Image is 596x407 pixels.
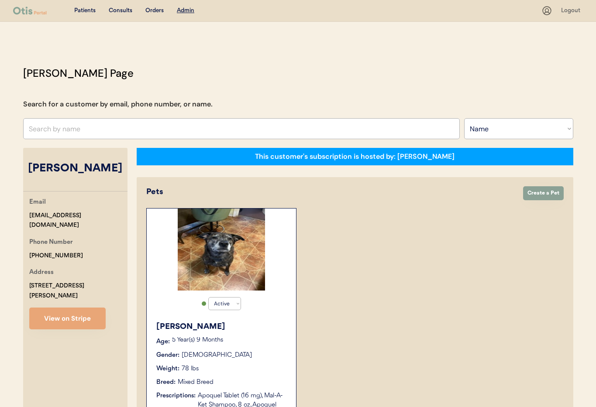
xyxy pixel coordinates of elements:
div: This customer's subscription is hosted by: [PERSON_NAME] [255,152,455,161]
div: Phone Number [29,237,73,248]
div: 78 lbs [182,364,199,373]
u: Admin [177,7,194,14]
p: 5 Year(s) 9 Months [172,337,287,343]
div: [PERSON_NAME] [156,321,287,333]
div: Consults [109,7,132,15]
div: Orders [145,7,164,15]
div: Age: [156,337,170,346]
input: Search by name [23,118,460,139]
div: Patients [74,7,96,15]
div: [DEMOGRAPHIC_DATA] [182,351,252,360]
div: [PHONE_NUMBER] [29,251,83,261]
div: Breed: [156,378,176,387]
img: image.jpg [178,209,265,291]
div: Weight: [156,364,179,373]
div: Gender: [156,351,179,360]
div: Logout [561,7,583,15]
div: [PERSON_NAME] Page [23,65,134,81]
div: Email [29,197,46,208]
div: [EMAIL_ADDRESS][DOMAIN_NAME] [29,211,127,231]
div: Prescriptions: [156,391,196,400]
div: Pets [146,186,514,198]
div: Address [29,267,54,278]
div: Mixed Breed [178,378,214,387]
button: View on Stripe [29,308,106,329]
div: [STREET_ADDRESS][PERSON_NAME] [29,281,127,301]
div: [PERSON_NAME] [23,161,127,177]
div: Search for a customer by email, phone number, or name. [23,99,213,109]
button: Create a Pet [523,186,564,200]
